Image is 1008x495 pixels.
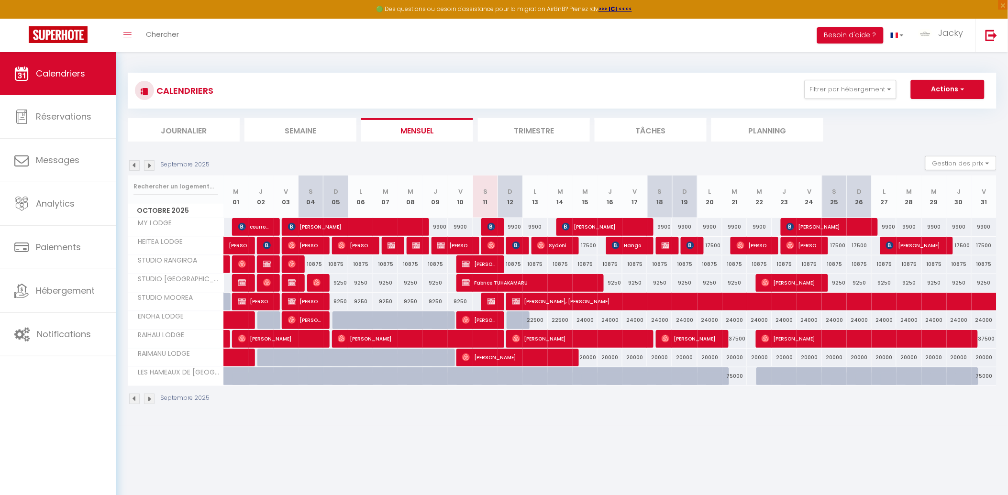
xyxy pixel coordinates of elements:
[373,274,398,292] div: 9250
[299,176,323,218] th: 04
[323,176,348,218] th: 05
[972,349,997,366] div: 20000
[361,118,473,142] li: Mensuel
[249,176,274,218] th: 02
[907,187,912,196] abbr: M
[338,330,495,348] span: [PERSON_NAME]
[573,176,598,218] th: 15
[672,176,697,218] th: 19
[672,274,697,292] div: 9250
[972,311,997,329] div: 24000
[847,255,872,273] div: 10875
[972,237,997,254] div: 17500
[598,255,622,273] div: 10875
[338,236,371,254] span: [PERSON_NAME]-[PERSON_NAME]
[847,349,872,366] div: 20000
[647,218,672,236] div: 9900
[918,29,932,37] img: ...
[462,274,595,292] span: Fabrice TUHAKAMARU
[872,311,897,329] div: 24000
[498,176,523,218] th: 12
[299,255,323,273] div: 10875
[722,367,747,385] div: 75000
[947,274,972,292] div: 9250
[512,330,645,348] span: [PERSON_NAME]
[922,349,947,366] div: 20000
[483,187,487,196] abbr: S
[288,236,321,254] span: [PERSON_NAME]
[672,311,697,329] div: 24000
[797,349,822,366] div: 20000
[662,236,670,254] span: [PERSON_NAME]
[786,218,869,236] span: [PERSON_NAME]
[274,176,299,218] th: 03
[672,255,697,273] div: 10875
[982,187,986,196] abbr: V
[698,218,722,236] div: 9900
[947,311,972,329] div: 24000
[722,349,747,366] div: 20000
[548,176,573,218] th: 14
[822,349,847,366] div: 20000
[647,311,672,329] div: 24000
[972,274,997,292] div: 9250
[130,218,175,229] span: MY LODGE
[130,255,200,266] span: STUDIO RANGIROA
[922,218,947,236] div: 9900
[783,187,786,196] abbr: J
[473,176,498,218] th: 11
[598,5,632,13] strong: >>> ICI <<<<
[722,330,747,348] div: 37500
[224,176,249,218] th: 01
[797,176,822,218] th: 24
[822,255,847,273] div: 10875
[130,274,225,285] span: STUDIO [GEOGRAPHIC_DATA]
[130,330,187,341] span: RAIHAU LODGE
[36,154,79,166] span: Messages
[872,176,897,218] th: 27
[398,293,423,310] div: 9250
[259,187,263,196] abbr: J
[130,311,187,322] span: ENOHA LODGE
[872,255,897,273] div: 10875
[238,274,246,292] span: [PERSON_NAME], [PERSON_NAME]
[573,311,598,329] div: 24000
[498,255,523,273] div: 10875
[478,118,590,142] li: Trimestre
[373,293,398,310] div: 9250
[130,237,186,247] span: HEITEA LODGE
[448,218,473,236] div: 9900
[36,198,75,209] span: Analytics
[947,218,972,236] div: 9900
[872,218,897,236] div: 9900
[154,80,213,101] h3: CALENDRIERS
[772,255,797,273] div: 10875
[398,176,423,218] th: 08
[348,176,373,218] th: 06
[872,349,897,366] div: 20000
[897,349,921,366] div: 20000
[323,255,348,273] div: 10875
[698,255,722,273] div: 10875
[128,118,240,142] li: Journalier
[897,274,921,292] div: 9250
[722,311,747,329] div: 24000
[288,218,421,236] span: [PERSON_NAME]
[822,176,847,218] th: 25
[647,255,672,273] div: 10875
[847,237,872,254] div: 17500
[972,367,997,385] div: 75000
[805,80,897,99] button: Filtrer par hébergement
[922,255,947,273] div: 10875
[647,176,672,218] th: 18
[398,274,423,292] div: 9250
[238,255,246,273] span: [PERSON_NAME]-Tinorua
[822,274,847,292] div: 9250
[897,311,921,329] div: 24000
[762,330,969,348] span: [PERSON_NAME]
[487,236,496,254] span: [PERSON_NAME]
[423,255,448,273] div: 10875
[433,187,437,196] abbr: J
[288,292,321,310] span: [PERSON_NAME], [PERSON_NAME]
[573,237,598,254] div: 17500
